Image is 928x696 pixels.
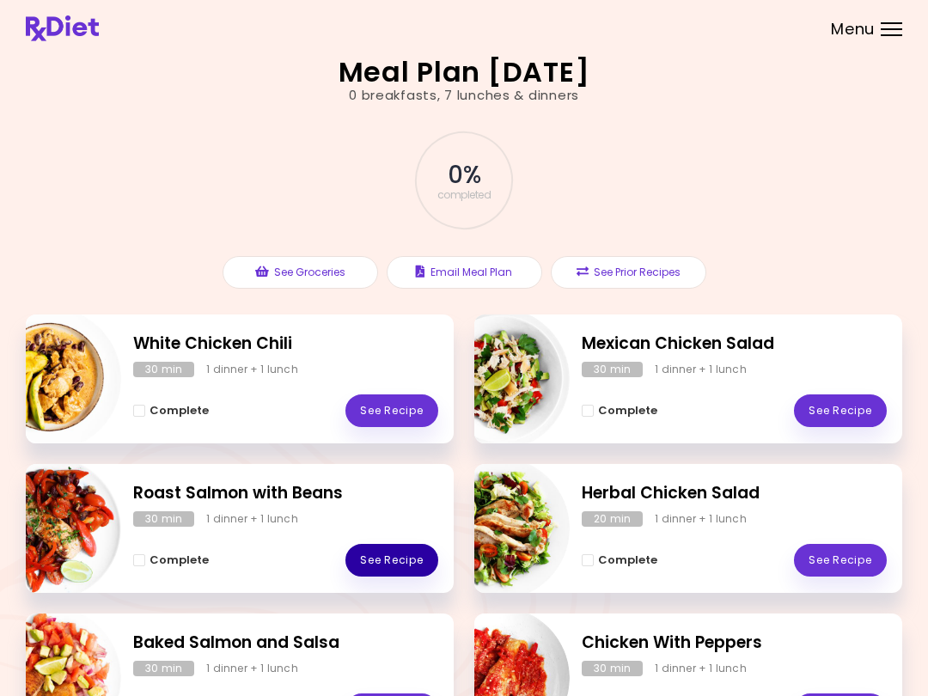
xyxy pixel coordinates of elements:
[345,394,438,427] a: See Recipe - White Chicken Chili
[427,457,570,600] img: Info - Herbal Chicken Salad
[133,511,194,527] div: 30 min
[437,190,491,200] span: completed
[582,511,643,527] div: 20 min
[206,362,298,377] div: 1 dinner + 1 lunch
[582,550,657,571] button: Complete - Herbal Chicken Salad
[582,481,887,506] h2: Herbal Chicken Salad
[655,661,747,676] div: 1 dinner + 1 lunch
[582,631,887,656] h2: Chicken With Peppers
[582,400,657,421] button: Complete - Mexican Chicken Salad
[133,631,438,656] h2: Baked Salmon and Salsa
[582,661,643,676] div: 30 min
[206,511,298,527] div: 1 dinner + 1 lunch
[582,332,887,357] h2: Mexican Chicken Salad
[150,404,209,418] span: Complete
[349,86,579,106] div: 0 breakfasts , 7 lunches & dinners
[133,661,194,676] div: 30 min
[582,362,643,377] div: 30 min
[794,394,887,427] a: See Recipe - Mexican Chicken Salad
[133,550,209,571] button: Complete - Roast Salmon with Beans
[223,256,378,289] button: See Groceries
[794,544,887,577] a: See Recipe - Herbal Chicken Salad
[206,661,298,676] div: 1 dinner + 1 lunch
[150,553,209,567] span: Complete
[551,256,706,289] button: See Prior Recipes
[133,481,438,506] h2: Roast Salmon with Beans
[598,553,657,567] span: Complete
[133,400,209,421] button: Complete - White Chicken Chili
[26,15,99,41] img: RxDiet
[655,362,747,377] div: 1 dinner + 1 lunch
[655,511,747,527] div: 1 dinner + 1 lunch
[598,404,657,418] span: Complete
[448,161,479,190] span: 0 %
[831,21,875,37] span: Menu
[427,308,570,450] img: Info - Mexican Chicken Salad
[133,362,194,377] div: 30 min
[339,58,590,86] h2: Meal Plan [DATE]
[387,256,542,289] button: Email Meal Plan
[345,544,438,577] a: See Recipe - Roast Salmon with Beans
[133,332,438,357] h2: White Chicken Chili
